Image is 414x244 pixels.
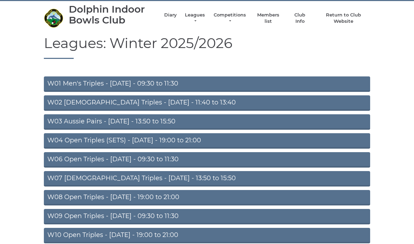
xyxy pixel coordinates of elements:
h1: Leagues: Winter 2025/2026 [44,35,370,59]
a: W09 Open Triples - [DATE] - 09:30 to 11:30 [44,209,370,224]
a: W02 [DEMOGRAPHIC_DATA] Triples - [DATE] - 11:40 to 13:40 [44,95,370,111]
a: Club Info [290,12,310,25]
div: Dolphin Indoor Bowls Club [69,4,157,26]
a: Members list [253,12,282,25]
a: W10 Open Triples - [DATE] - 19:00 to 21:00 [44,228,370,243]
a: W01 Men's Triples - [DATE] - 09:30 to 11:30 [44,76,370,92]
a: W06 Open Triples - [DATE] - 09:30 to 11:30 [44,152,370,168]
a: Return to Club Website [317,12,370,25]
a: Competitions [213,12,247,25]
a: Leagues [184,12,206,25]
a: W07 [DEMOGRAPHIC_DATA] Triples - [DATE] - 13:50 to 15:50 [44,171,370,187]
a: W04 Open Triples (SETS) - [DATE] - 19:00 to 21:00 [44,133,370,149]
a: Diary [164,12,177,18]
a: W03 Aussie Pairs - [DATE] - 13:50 to 15:50 [44,114,370,130]
a: W08 Open Triples - [DATE] - 19:00 to 21:00 [44,190,370,205]
img: Dolphin Indoor Bowls Club [44,8,63,28]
